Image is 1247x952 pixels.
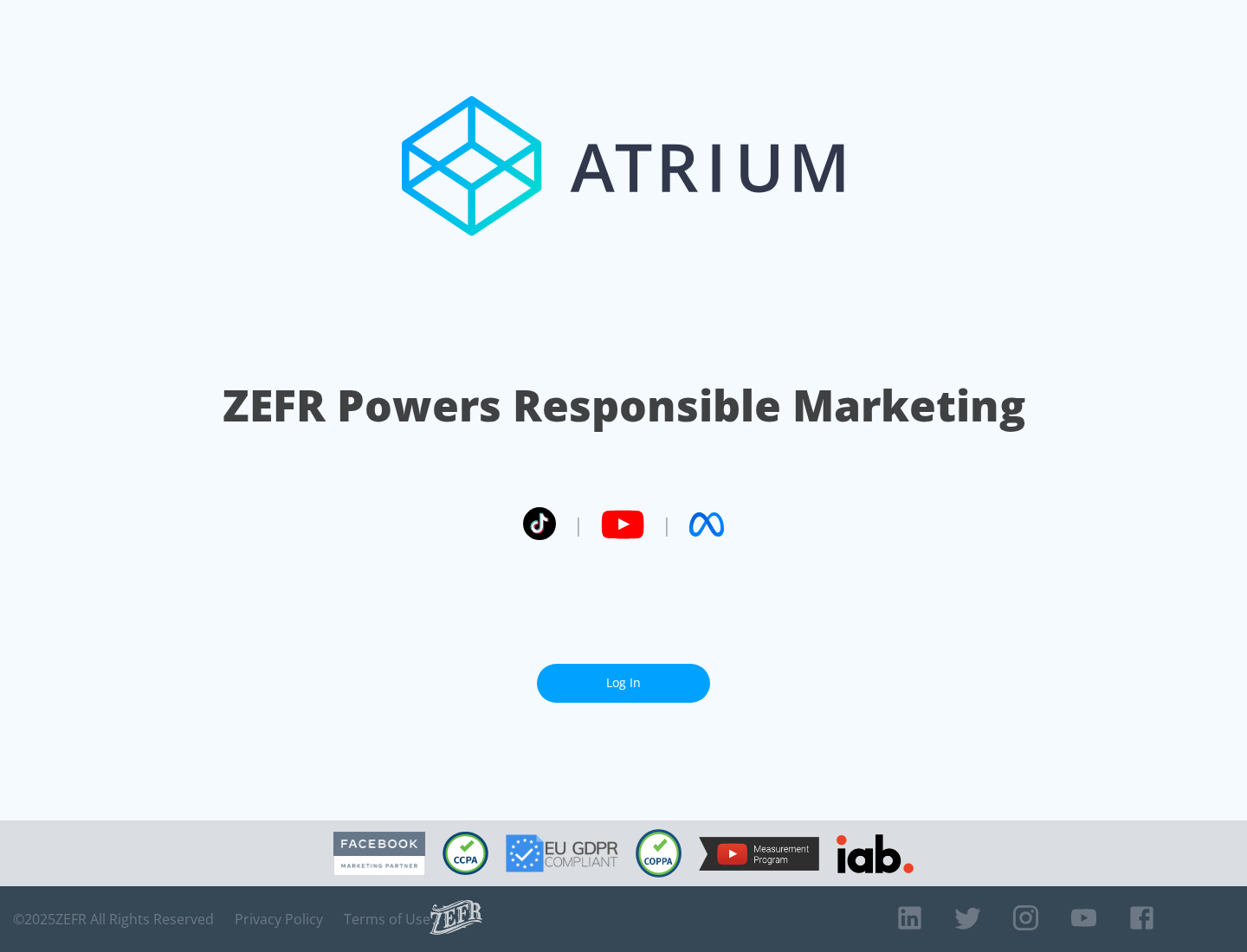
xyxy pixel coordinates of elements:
img: CCPA Compliant [443,832,488,875]
a: Terms of Use [344,910,430,928]
span: © 2025 ZEFR All Rights Reserved [13,910,214,928]
img: Facebook Marketing Partner [333,832,425,876]
img: IAB [837,834,914,873]
img: YouTube Measurement Program [699,837,819,871]
a: Log In [537,664,710,703]
img: COPPA Compliant [636,829,682,878]
h1: ZEFR Powers Responsible Marketing [223,376,1025,435]
span: | [662,511,672,537]
a: Privacy Policy [235,910,323,928]
span: | [573,511,584,537]
img: GDPR Compliant [506,834,618,872]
